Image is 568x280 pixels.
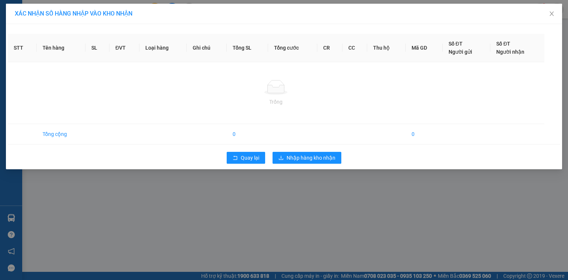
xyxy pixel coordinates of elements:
[278,155,284,161] span: download
[227,34,268,62] th: Tổng SL
[15,10,132,17] span: XÁC NHẬN SỐ HÀNG NHẬP VÀO KHO NHẬN
[8,34,37,62] th: STT
[37,124,85,144] td: Tổng cộng
[268,34,317,62] th: Tổng cước
[187,34,227,62] th: Ghi chú
[14,98,538,106] div: Trống
[406,124,443,144] td: 0
[37,34,85,62] th: Tên hàng
[139,34,187,62] th: Loại hàng
[496,41,510,47] span: Số ĐT
[287,154,335,162] span: Nhập hàng kho nhận
[549,11,555,17] span: close
[342,34,367,62] th: CC
[227,124,268,144] td: 0
[496,49,524,55] span: Người nhận
[449,41,463,47] span: Số ĐT
[85,34,109,62] th: SL
[317,34,342,62] th: CR
[109,34,139,62] th: ĐVT
[241,154,259,162] span: Quay lại
[233,155,238,161] span: rollback
[449,49,472,55] span: Người gửi
[273,152,341,164] button: downloadNhập hàng kho nhận
[406,34,443,62] th: Mã GD
[367,34,406,62] th: Thu hộ
[227,152,265,164] button: rollbackQuay lại
[541,4,562,24] button: Close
